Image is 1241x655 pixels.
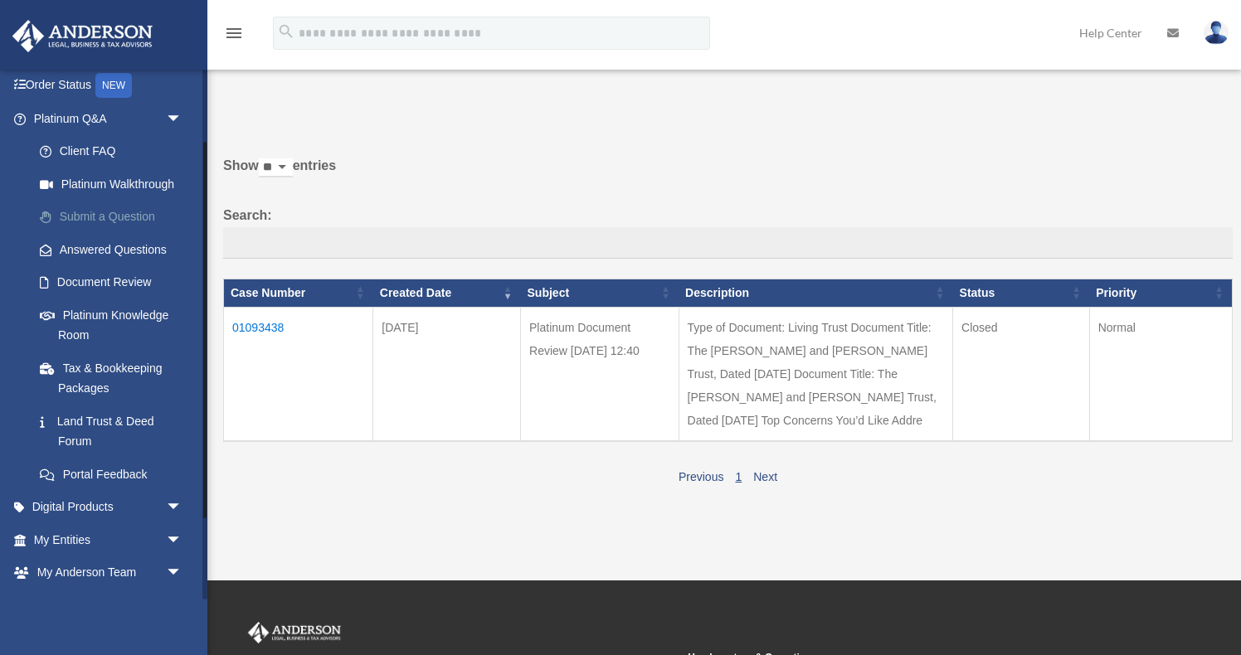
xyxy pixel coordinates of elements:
[23,298,207,352] a: Platinum Knowledge Room
[753,470,777,483] a: Next
[259,158,293,177] select: Showentries
[23,233,199,266] a: Answered Questions
[224,307,373,441] td: 01093438
[1089,307,1232,441] td: Normal
[166,556,199,590] span: arrow_drop_down
[277,22,295,41] i: search
[23,201,207,234] a: Submit a Question
[95,73,132,98] div: NEW
[245,622,344,643] img: Anderson Advisors Platinum Portal
[1204,21,1229,45] img: User Pic
[23,405,207,458] a: Land Trust & Deed Forum
[12,102,207,135] a: Platinum Q&Aarrow_drop_down
[12,69,207,103] a: Order StatusNEW
[23,352,207,405] a: Tax & Bookkeeping Packages
[23,167,207,201] a: Platinum Walkthrough
[166,102,199,136] span: arrow_drop_down
[166,523,199,557] span: arrow_drop_down
[735,470,742,483] a: 1
[224,29,244,43] a: menu
[12,523,207,556] a: My Entitiesarrow_drop_down
[166,589,199,623] span: arrow_drop_down
[12,491,207,524] a: Digital Productsarrow_drop_down
[521,279,679,307] th: Subject: activate to sort column ascending
[953,279,1090,307] th: Status: activate to sort column ascending
[1089,279,1232,307] th: Priority: activate to sort column ascending
[224,23,244,43] i: menu
[223,204,1233,259] label: Search:
[953,307,1090,441] td: Closed
[23,135,207,168] a: Client FAQ
[223,154,1233,194] label: Show entries
[521,307,679,441] td: Platinum Document Review [DATE] 12:40
[679,470,723,483] a: Previous
[223,227,1233,259] input: Search:
[679,307,952,441] td: Type of Document: Living Trust Document Title: The [PERSON_NAME] and [PERSON_NAME] Trust, Dated [...
[373,279,521,307] th: Created Date: activate to sort column ascending
[12,589,207,622] a: My Documentsarrow_drop_down
[373,307,521,441] td: [DATE]
[23,458,207,491] a: Portal Feedback
[224,279,373,307] th: Case Number: activate to sort column ascending
[679,279,952,307] th: Description: activate to sort column ascending
[166,491,199,525] span: arrow_drop_down
[12,556,207,589] a: My Anderson Teamarrow_drop_down
[7,20,158,52] img: Anderson Advisors Platinum Portal
[23,266,207,299] a: Document Review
